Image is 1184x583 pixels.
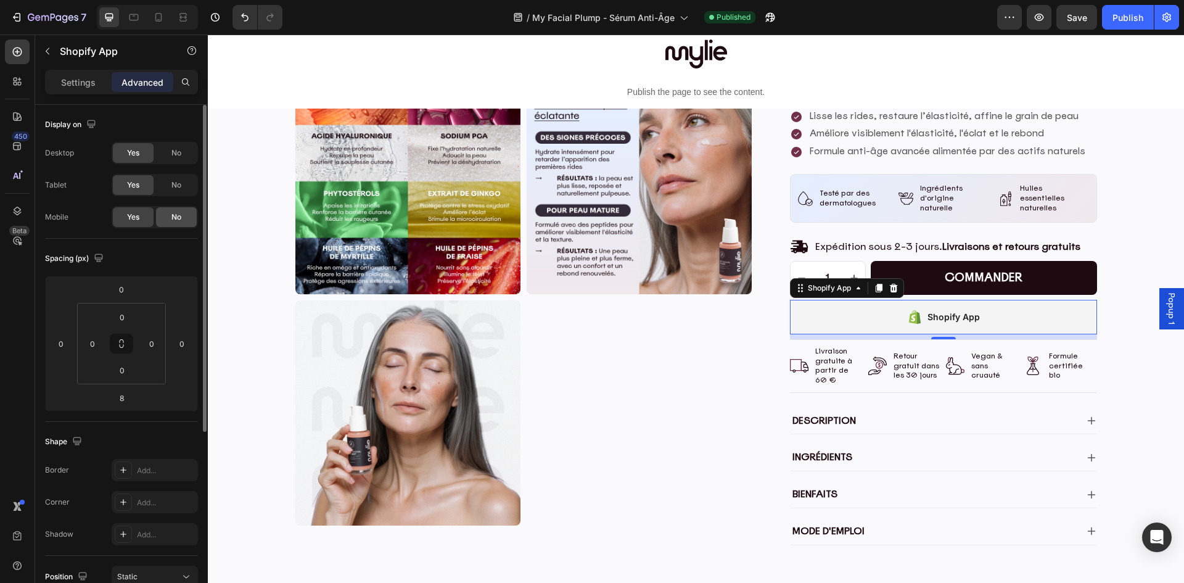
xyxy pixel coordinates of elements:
div: Add... [137,529,195,540]
p: Advanced [121,76,163,89]
input: 0px [110,308,134,326]
div: Corner [45,497,70,508]
button: commander [663,226,889,260]
div: Beta [9,226,30,236]
div: Spacing (px) [45,250,106,267]
p: Formule anti-âge avancée alimentée par des actifs naturels [602,111,878,123]
span: Save [1067,12,1087,23]
p: Améliore visiblement l'élasticité, l'éclat et le rebond [602,94,878,106]
input: 0px [83,334,102,353]
input: 0 [52,334,70,353]
input: quantity [605,227,635,260]
div: Publish [1112,11,1143,24]
div: Add... [137,465,195,476]
div: Undo/Redo [232,5,282,30]
p: Shopify App [60,44,165,59]
span: Yes [127,180,139,191]
p: Settings [61,76,96,89]
span: Yes [127,147,139,159]
p: Description [585,380,648,393]
p: Expédition sous 2-3 jours. [607,206,873,219]
input: 8 [109,389,134,407]
iframe: Design area [208,35,1184,583]
p: Formule certifiée bio [841,317,887,346]
p: Bienfaits [585,453,630,466]
p: Livraison gratuite à partir de 60 € [607,312,653,350]
div: Shadow [45,529,73,540]
p: Ingrédients d'origine naturelle [712,150,779,179]
div: Tablet [45,180,67,191]
span: No [171,147,181,159]
p: ingrédients [585,417,644,430]
div: Mobile [45,212,68,223]
p: mode d'emploi [585,490,657,503]
p: Vegan & sans cruauté [763,317,809,346]
div: Open Intercom Messenger [1142,523,1172,552]
p: Lisse les rides, restaure l’élasticité, affine le grain de peau [602,76,878,88]
span: Yes [127,212,139,223]
div: 450 [12,131,30,141]
div: commander [737,236,815,252]
span: Static [117,572,138,581]
input: 0 [173,334,191,353]
span: Popup 1 [958,258,970,290]
input: 0 [109,280,134,299]
div: Desktop [45,147,74,159]
button: 7 [5,5,92,30]
p: Testé par des dermatologues [612,154,678,173]
span: / [527,11,530,24]
img: mylie-copie-final.png [458,5,519,34]
button: increment [635,227,657,260]
p: Retour gratuit dans les 30 jours [686,317,731,346]
span: Published [717,12,750,23]
span: My Facial Plump - Sérum Anti-Âge [532,11,675,24]
input: 0px [142,334,161,353]
input: 0px [110,361,134,379]
p: Huiles essentielles naturelles [812,150,879,179]
span: No [171,212,181,223]
div: Display on [45,117,99,133]
div: Border [45,465,69,476]
div: Shopify App [720,275,772,290]
div: Add... [137,497,195,508]
button: Publish [1102,5,1154,30]
strong: Livraisons et retours gratuits [734,205,873,218]
div: Shape [45,434,84,450]
div: Shopify App [598,248,646,259]
span: No [171,180,181,191]
p: 7 [81,10,86,25]
button: decrement [583,227,605,260]
button: Save [1056,5,1097,30]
